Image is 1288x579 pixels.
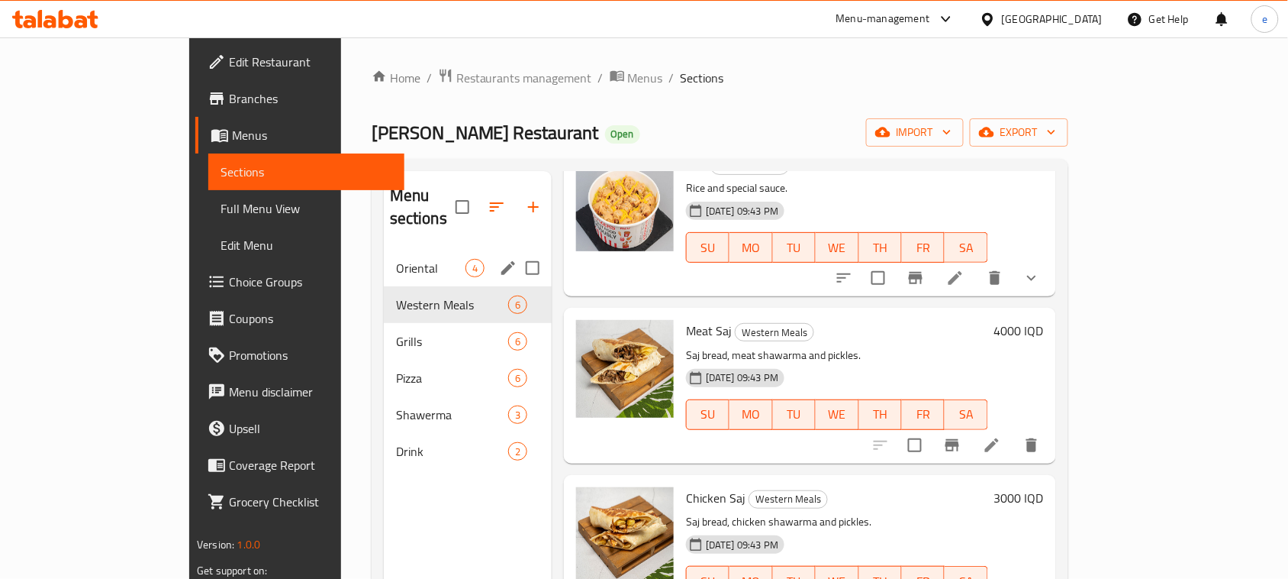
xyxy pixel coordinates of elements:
[384,250,552,286] div: Oriental4edit
[396,259,465,277] span: Oriental
[229,89,392,108] span: Branches
[195,300,404,337] a: Coupons
[1002,11,1103,27] div: [GEOGRAPHIC_DATA]
[195,410,404,447] a: Upsell
[866,118,964,147] button: import
[1013,427,1050,464] button: delete
[229,346,392,364] span: Promotions
[384,433,552,470] div: Drink2
[816,232,858,263] button: WE
[899,429,931,461] span: Select to update
[773,399,816,430] button: TU
[195,374,404,410] a: Menu disclaimer
[232,126,392,144] span: Menus
[229,383,392,401] span: Menu disclaimer
[865,403,896,425] span: TH
[509,445,526,459] span: 2
[934,427,971,464] button: Branch-specific-item
[384,323,552,360] div: Grills6
[195,447,404,484] a: Coverage Report
[908,403,939,425] span: FR
[497,257,520,280] button: edit
[195,117,404,154] a: Menus
[862,262,894,294] span: Select to update
[736,237,766,259] span: MO
[686,513,988,532] p: Saj bread, chicken shawarma and pickles.
[576,320,674,418] img: Meat Saj
[605,125,640,144] div: Open
[994,154,1044,175] h6: 5000 IQD
[822,237,852,259] span: WE
[508,296,527,314] div: items
[229,419,392,438] span: Upsell
[508,369,527,387] div: items
[693,237,723,259] span: SU
[735,323,814,341] div: Western Meals
[951,403,981,425] span: SA
[384,244,552,476] nav: Menu sections
[686,179,988,198] p: Rice and special sauce.
[221,199,392,218] span: Full Menu View
[438,68,592,88] a: Restaurants management
[229,309,392,328] span: Coupons
[396,406,508,424] div: Shawerma
[700,204,784,218] span: [DATE] 09:43 PM
[229,456,392,474] span: Coverage Report
[396,442,508,461] span: Drink
[372,115,599,150] span: [PERSON_NAME] Restaurant
[686,319,732,342] span: Meat Saj
[816,399,858,430] button: WE
[773,232,816,263] button: TU
[221,236,392,254] span: Edit Menu
[729,399,772,430] button: MO
[686,399,729,430] button: SU
[195,484,404,520] a: Grocery Checklist
[221,163,392,181] span: Sections
[836,10,930,28] div: Menu-management
[195,264,404,300] a: Choice Groups
[977,260,1013,296] button: delete
[945,232,987,263] button: SA
[195,337,404,374] a: Promotions
[749,490,827,508] span: Western Meals
[681,69,724,87] span: Sections
[229,493,392,511] span: Grocery Checklist
[208,154,404,190] a: Sections
[508,332,527,351] div: items
[384,396,552,433] div: Shawerma3
[197,535,234,555] span: Version:
[686,487,745,509] span: Chicken Saj
[508,406,527,424] div: items
[902,232,945,263] button: FR
[865,237,896,259] span: TH
[1022,269,1041,287] svg: Show Choices
[195,80,404,117] a: Branches
[427,69,432,87] li: /
[693,403,723,425] span: SU
[970,118,1068,147] button: export
[466,261,484,276] span: 4
[700,370,784,385] span: [DATE] 09:43 PM
[208,227,404,264] a: Edit Menu
[749,490,828,509] div: Western Meals
[736,403,766,425] span: MO
[384,360,552,396] div: Pizza6
[229,53,392,71] span: Edit Restaurant
[478,189,515,225] span: Sort sections
[384,286,552,323] div: Western Meals6
[628,69,663,87] span: Menus
[859,232,902,263] button: TH
[509,335,526,349] span: 6
[982,123,1056,142] span: export
[946,269,964,287] a: Edit menu item
[908,237,939,259] span: FR
[610,68,663,88] a: Menus
[396,296,508,314] div: Western Meals
[515,189,552,225] button: Add section
[779,237,810,259] span: TU
[859,399,902,430] button: TH
[779,403,810,425] span: TU
[983,436,1001,454] a: Edit menu item
[700,538,784,552] span: [DATE] 09:43 PM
